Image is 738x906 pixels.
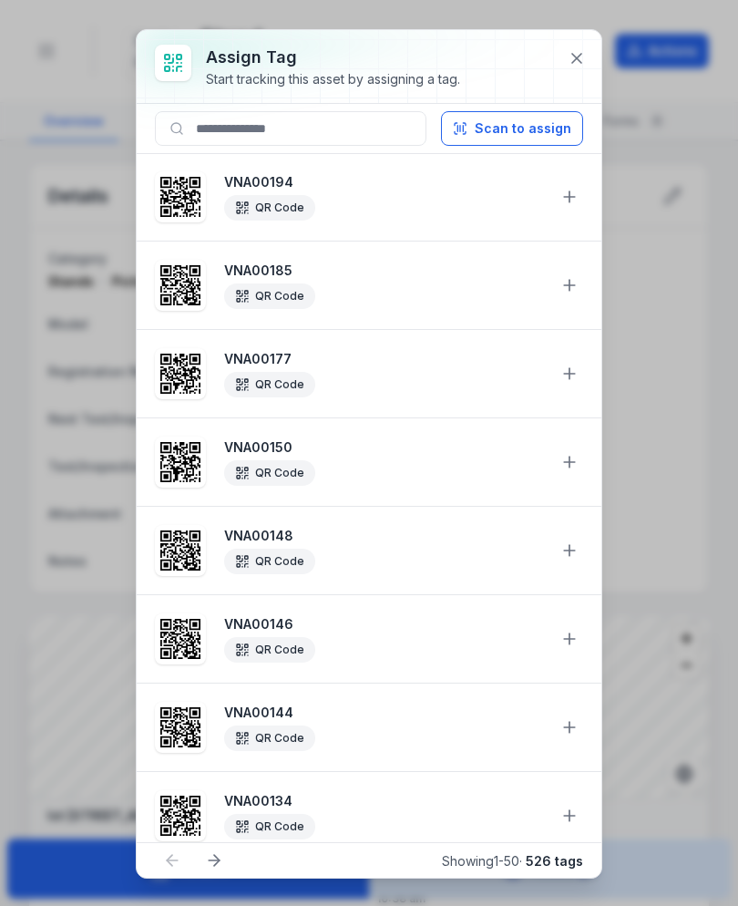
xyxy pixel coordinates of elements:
strong: VNA00146 [224,615,545,633]
div: QR Code [224,549,315,574]
span: Showing 1 - 50 · [442,853,583,869]
h3: Assign tag [206,45,460,70]
div: QR Code [224,460,315,486]
strong: VNA00194 [224,173,545,191]
div: Start tracking this asset by assigning a tag. [206,70,460,88]
strong: VNA00148 [224,527,545,545]
strong: VNA00185 [224,262,545,280]
button: Scan to assign [441,111,583,146]
div: QR Code [224,283,315,309]
strong: VNA00134 [224,792,545,810]
strong: VNA00150 [224,438,545,457]
div: QR Code [224,726,315,751]
div: QR Code [224,814,315,839]
div: QR Code [224,372,315,397]
strong: VNA00177 [224,350,545,368]
div: QR Code [224,195,315,221]
div: QR Code [224,637,315,663]
strong: VNA00144 [224,704,545,722]
strong: 526 tags [526,853,583,869]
